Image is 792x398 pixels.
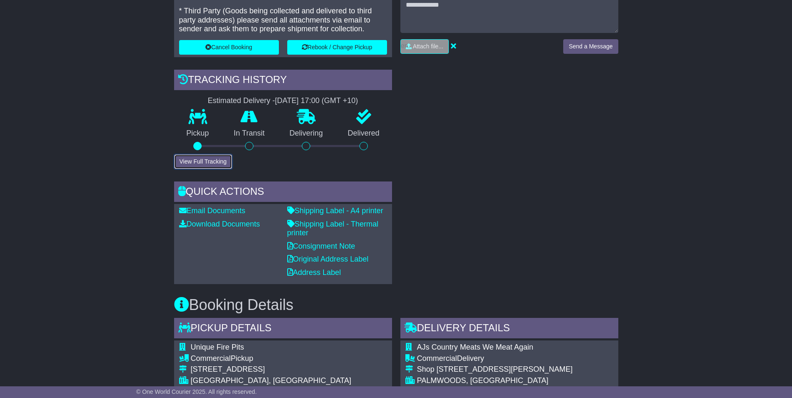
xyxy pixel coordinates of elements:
div: PALMWOODS, [GEOGRAPHIC_DATA] [417,376,573,385]
div: Estimated Delivery - [174,96,392,106]
p: In Transit [221,129,277,138]
div: Shop [STREET_ADDRESS][PERSON_NAME] [417,365,573,374]
a: Consignment Note [287,242,355,250]
h3: Booking Details [174,297,618,313]
div: Delivery Details [400,318,618,340]
p: Delivering [277,129,336,138]
a: Shipping Label - Thermal printer [287,220,379,237]
div: Tracking history [174,70,392,92]
a: Download Documents [179,220,260,228]
a: Email Documents [179,207,245,215]
span: AJs Country Meats We Meat Again [417,343,534,351]
div: [GEOGRAPHIC_DATA], [GEOGRAPHIC_DATA] [191,376,380,385]
span: Commercial [191,354,231,363]
span: © One World Courier 2025. All rights reserved. [136,388,257,395]
button: View Full Tracking [174,154,232,169]
div: [STREET_ADDRESS] [191,365,380,374]
div: [DATE] 17:00 (GMT +10) [275,96,358,106]
span: Commercial [417,354,457,363]
span: Unique Fire Pits [191,343,244,351]
button: Rebook / Change Pickup [287,40,387,55]
div: Pickup Details [174,318,392,340]
div: Quick Actions [174,181,392,204]
p: Delivered [335,129,392,138]
div: Pickup [191,354,380,363]
a: Address Label [287,268,341,277]
button: Cancel Booking [179,40,279,55]
a: Shipping Label - A4 printer [287,207,383,215]
p: * Third Party (Goods being collected and delivered to third party addresses) please send all atta... [179,7,387,34]
p: Pickup [174,129,222,138]
button: Send a Message [563,39,618,54]
a: Original Address Label [287,255,369,263]
div: Delivery [417,354,573,363]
